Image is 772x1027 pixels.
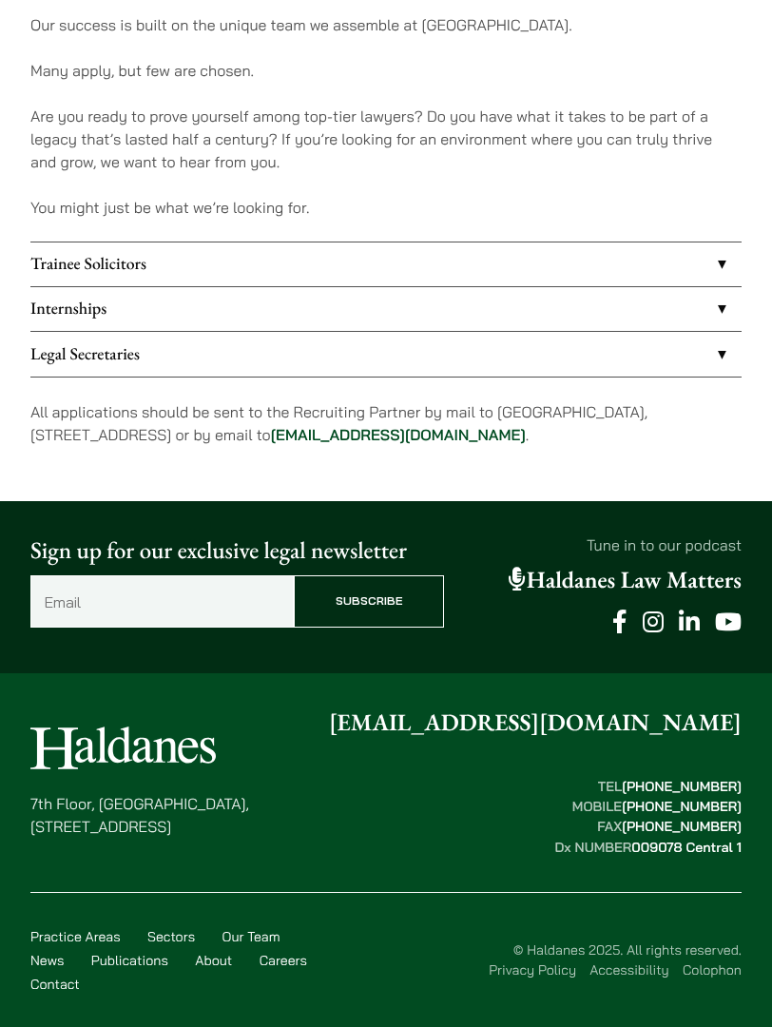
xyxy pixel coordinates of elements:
[472,533,742,556] p: Tune in to our podcast
[622,798,742,815] mark: [PHONE_NUMBER]
[631,839,742,856] mark: 009078 Central 1
[30,196,742,219] p: You might just be what we’re looking for.
[589,961,668,979] a: Accessibility
[554,778,742,856] strong: TEL MOBILE FAX Dx NUMBER
[30,928,121,945] a: Practice Areas
[147,928,195,945] a: Sectors
[30,792,249,838] p: 7th Floor, [GEOGRAPHIC_DATA], [STREET_ADDRESS]
[30,400,742,446] p: All applications should be sent to the Recruiting Partner by mail to [GEOGRAPHIC_DATA], [STREET_A...
[260,952,307,969] a: Careers
[30,105,742,173] p: Are you ready to prove yourself among top-tier lawyers? Do you have what it takes to be part of a...
[30,533,444,569] p: Sign up for our exclusive legal newsletter
[622,818,742,835] mark: [PHONE_NUMBER]
[30,575,294,627] input: Email
[30,976,80,993] a: Contact
[91,952,168,969] a: Publications
[30,727,216,769] img: Logo of Haldanes
[489,961,576,979] a: Privacy Policy
[327,940,742,981] div: © Haldanes 2025. All rights reserved.
[509,565,742,595] a: Haldanes Law Matters
[30,332,742,376] a: Legal Secretaries
[30,59,742,82] p: Many apply, but few are chosen.
[222,928,280,945] a: Our Team
[294,575,444,627] input: Subscribe
[195,952,232,969] a: About
[30,952,64,969] a: News
[622,778,742,795] mark: [PHONE_NUMBER]
[683,961,742,979] a: Colophon
[30,287,742,331] a: Internships
[30,242,742,286] a: Trainee Solicitors
[30,13,742,36] p: Our success is built on the unique team we assemble at [GEOGRAPHIC_DATA].
[329,707,742,738] a: [EMAIL_ADDRESS][DOMAIN_NAME]
[271,425,526,444] a: [EMAIL_ADDRESS][DOMAIN_NAME]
